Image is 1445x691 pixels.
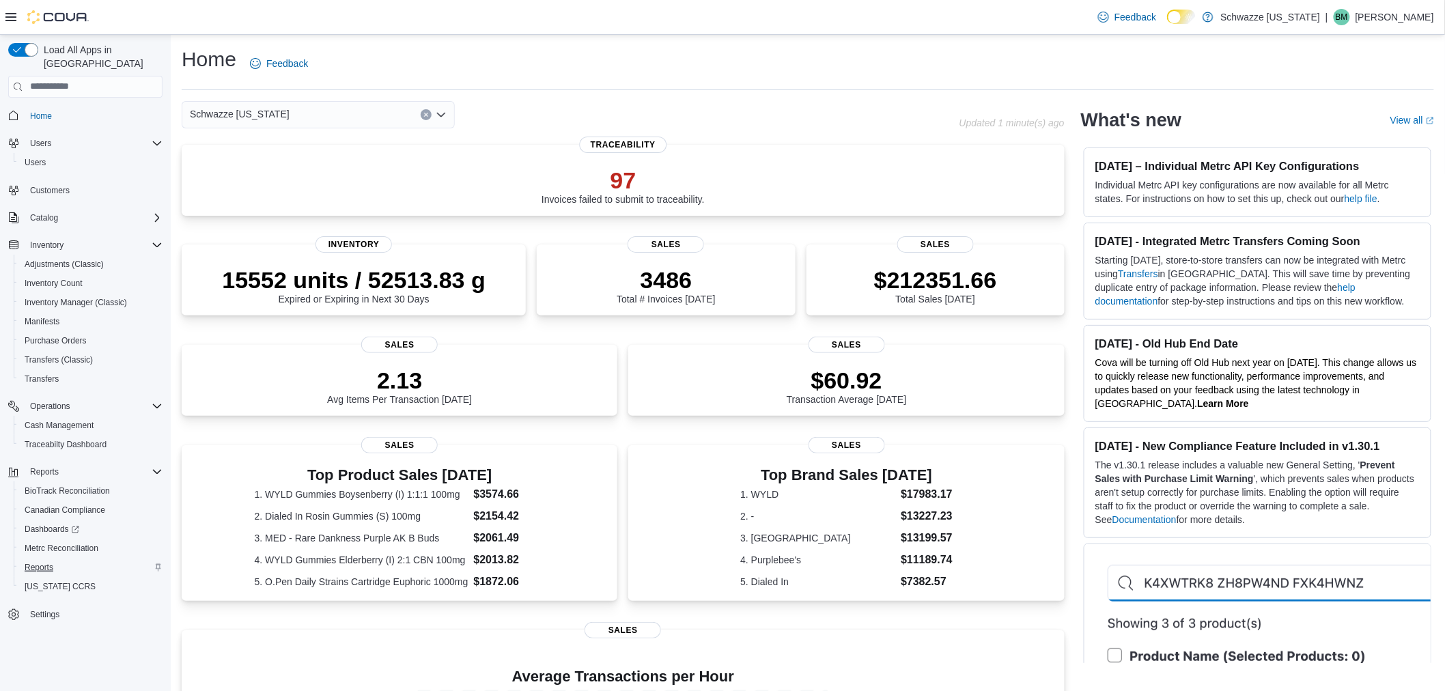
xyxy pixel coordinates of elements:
[25,210,64,226] button: Catalog
[19,502,111,518] a: Canadian Compliance
[327,367,472,405] div: Avg Items Per Transaction [DATE]
[255,531,468,545] dt: 3. MED - Rare Dankness Purple AK B Buds
[25,108,57,124] a: Home
[190,106,290,122] span: Schwazze [US_STATE]
[25,354,93,365] span: Transfers (Classic)
[361,337,438,353] span: Sales
[361,437,438,453] span: Sales
[19,275,88,292] a: Inventory Count
[30,401,70,412] span: Operations
[25,464,64,480] button: Reports
[222,266,486,305] div: Expired or Expiring in Next 30 Days
[14,500,168,520] button: Canadian Compliance
[901,552,953,568] dd: $11189.74
[901,508,953,524] dd: $13227.23
[14,520,168,539] a: Dashboards
[14,481,168,500] button: BioTrack Reconciliation
[3,236,168,255] button: Inventory
[14,539,168,558] button: Metrc Reconciliation
[1095,337,1420,350] h3: [DATE] - Old Hub End Date
[327,367,472,394] p: 2.13
[25,464,163,480] span: Reports
[740,553,895,567] dt: 4. Purplebee's
[25,182,75,199] a: Customers
[580,137,667,153] span: Traceability
[901,486,953,503] dd: $17983.17
[14,153,168,172] button: Users
[740,467,953,483] h3: Top Brand Sales [DATE]
[473,574,544,590] dd: $1872.06
[19,275,163,292] span: Inventory Count
[19,483,115,499] a: BioTrack Reconciliation
[19,521,163,537] span: Dashboards
[19,371,163,387] span: Transfers
[809,337,885,353] span: Sales
[787,367,907,394] p: $60.92
[25,316,59,327] span: Manifests
[222,266,486,294] p: 15552 units / 52513.83 g
[3,604,168,624] button: Settings
[19,417,99,434] a: Cash Management
[19,352,163,368] span: Transfers (Classic)
[8,100,163,660] nav: Complex example
[19,294,132,311] a: Inventory Manager (Classic)
[19,521,85,537] a: Dashboards
[193,668,1054,685] h4: Average Transactions per Hour
[3,134,168,153] button: Users
[436,109,447,120] button: Open list of options
[740,575,895,589] dt: 5. Dialed In
[1095,159,1420,173] h3: [DATE] – Individual Metrc API Key Configurations
[30,466,59,477] span: Reports
[3,180,168,200] button: Customers
[25,505,105,516] span: Canadian Compliance
[1336,9,1348,25] span: BM
[25,182,163,199] span: Customers
[19,294,163,311] span: Inventory Manager (Classic)
[1114,10,1156,24] span: Feedback
[1167,24,1168,25] span: Dark Mode
[25,420,94,431] span: Cash Management
[255,553,468,567] dt: 4. WYLD Gummies Elderberry (I) 2:1 CBN 100mg
[19,502,163,518] span: Canadian Compliance
[14,293,168,312] button: Inventory Manager (Classic)
[255,488,468,501] dt: 1. WYLD Gummies Boysenberry (I) 1:1:1 100mg
[1095,178,1420,206] p: Individual Metrc API key configurations are now available for all Metrc states. For instructions ...
[3,208,168,227] button: Catalog
[1095,234,1420,248] h3: [DATE] - Integrated Metrc Transfers Coming Soon
[542,167,705,205] div: Invoices failed to submit to traceability.
[740,509,895,523] dt: 2. -
[1095,458,1420,526] p: The v1.30.1 release includes a valuable new General Setting, ' ', which prevents sales when produ...
[740,488,895,501] dt: 1. WYLD
[19,578,163,595] span: Washington CCRS
[740,531,895,545] dt: 3. [GEOGRAPHIC_DATA]
[1095,439,1420,453] h3: [DATE] - New Compliance Feature Included in v1.30.1
[1112,514,1177,525] a: Documentation
[25,135,163,152] span: Users
[617,266,715,294] p: 3486
[25,210,163,226] span: Catalog
[19,483,163,499] span: BioTrack Reconciliation
[25,157,46,168] span: Users
[473,508,544,524] dd: $2154.42
[266,57,308,70] span: Feedback
[25,606,163,623] span: Settings
[25,439,107,450] span: Traceabilty Dashboard
[19,333,92,349] a: Purchase Orders
[25,237,69,253] button: Inventory
[1356,9,1434,25] p: [PERSON_NAME]
[244,50,313,77] a: Feedback
[30,609,59,620] span: Settings
[27,10,89,24] img: Cova
[19,256,109,272] a: Adjustments (Classic)
[30,138,51,149] span: Users
[1093,3,1162,31] a: Feedback
[787,367,907,405] div: Transaction Average [DATE]
[1095,357,1417,409] span: Cova will be turning off Old Hub next year on [DATE]. This change allows us to quickly release ne...
[874,266,997,294] p: $212351.66
[19,313,163,330] span: Manifests
[585,622,661,638] span: Sales
[19,436,112,453] a: Traceabilty Dashboard
[14,369,168,389] button: Transfers
[1081,109,1181,131] h2: What's new
[1345,193,1377,204] a: help file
